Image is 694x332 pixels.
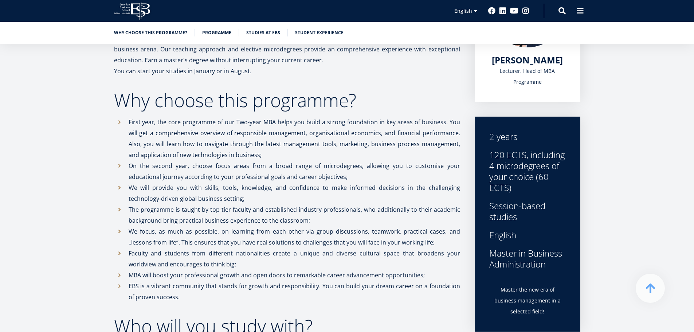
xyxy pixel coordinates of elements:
div: Lecturer, Head of MBA Programme [489,66,566,87]
a: Programme [202,29,231,36]
a: Why choose this programme? [114,29,187,36]
input: Two-year MBA [2,111,7,116]
span: Technology Innovation MBA [8,120,70,127]
input: Technology Innovation MBA [2,121,7,125]
p: On the second year, choose focus areas from a broad range of microdegrees, allowing you to custom... [129,160,460,182]
a: [PERSON_NAME] [492,55,563,66]
a: Studies at EBS [246,29,280,36]
p: First year, the core programme of our Two-year MBA helps you build a strong foundation in key are... [129,117,460,160]
div: 120 ECTS, including 4 microdegrees of your choice (60 ECTS) [489,149,566,193]
a: Facebook [488,7,495,15]
div: Master in Business Administration [489,248,566,270]
span: One-year MBA (in Estonian) [8,101,68,108]
a: Instagram [522,7,529,15]
div: 2 years [489,131,566,142]
span: Two-year MBA [8,111,40,117]
input: One-year MBA (in Estonian) [2,102,7,106]
span: [PERSON_NAME] [492,54,563,66]
a: Youtube [510,7,518,15]
p: We focus, as much as possible, on learning from each other via group discussions, teamwork, pract... [129,226,460,248]
p: Faculty and students from different nationalities create a unique and diverse cultural space that... [129,248,460,270]
div: English [489,230,566,241]
p: MBA will boost your professional growth and open doors to remarkable career advancement opportuni... [129,270,460,281]
h2: Why choose this programme? [114,91,460,109]
p: We will provide you with skills, tools, knowledge, and confidence to make informed decisions in t... [129,182,460,204]
p: Master the new era of business management in a selected field! [489,284,566,317]
span: Last Name [173,0,196,7]
a: Linkedin [499,7,506,15]
div: Session-based studies [489,200,566,222]
p: You can start your studies in January or in August. [114,66,460,77]
p: EBS is a vibrant community that stands for growth and responsibility. You can build your dream ca... [129,281,460,302]
p: The programme is taught by top-tier faculty and established industry professionals, who additiona... [129,204,460,226]
a: Student experience [295,29,344,36]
